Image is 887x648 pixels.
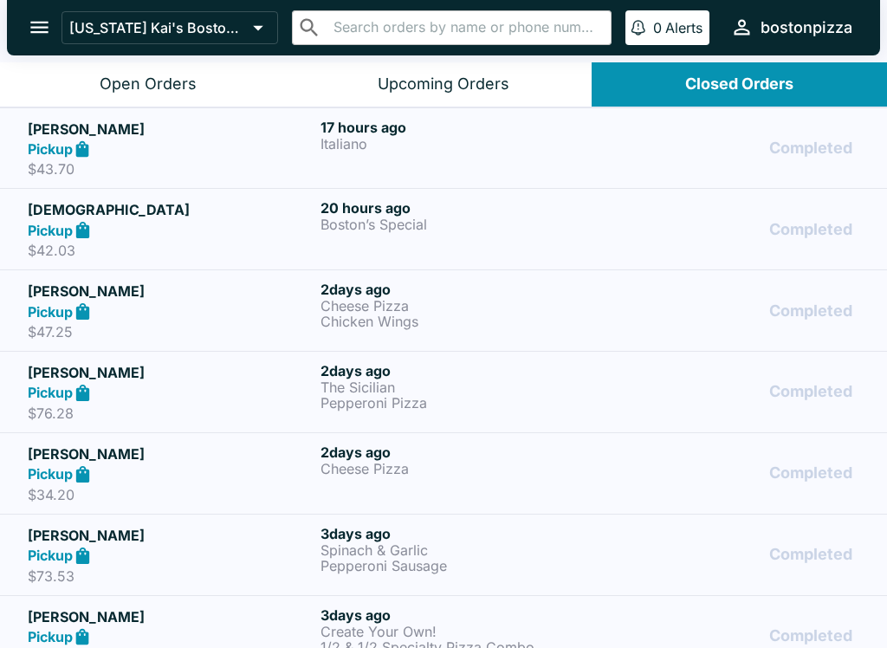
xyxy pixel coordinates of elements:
p: The Sicilian [320,379,606,395]
p: Cheese Pizza [320,461,606,476]
strong: Pickup [28,222,73,239]
h5: [PERSON_NAME] [28,606,314,627]
strong: Pickup [28,628,73,645]
span: 2 days ago [320,444,391,461]
div: Open Orders [100,75,197,94]
h5: [PERSON_NAME] [28,119,314,139]
strong: Pickup [28,465,73,483]
h5: [DEMOGRAPHIC_DATA] [28,199,314,220]
span: 3 days ago [320,606,391,624]
p: Alerts [665,19,702,36]
p: $43.70 [28,160,314,178]
p: $76.28 [28,405,314,422]
p: 0 [653,19,662,36]
h5: [PERSON_NAME] [28,362,314,383]
h5: [PERSON_NAME] [28,444,314,464]
span: 3 days ago [320,525,391,542]
span: 2 days ago [320,281,391,298]
strong: Pickup [28,384,73,401]
p: Boston’s Special [320,217,606,232]
h6: 17 hours ago [320,119,606,136]
strong: Pickup [28,303,73,321]
h5: [PERSON_NAME] [28,525,314,546]
strong: Pickup [28,140,73,158]
span: 2 days ago [320,362,391,379]
div: Upcoming Orders [378,75,509,94]
p: $34.20 [28,486,314,503]
p: [US_STATE] Kai's Boston Pizza [69,19,246,36]
p: Italiano [320,136,606,152]
p: $47.25 [28,323,314,340]
button: open drawer [17,5,62,49]
p: Pepperoni Pizza [320,395,606,411]
p: Create Your Own! [320,624,606,639]
button: [US_STATE] Kai's Boston Pizza [62,11,278,44]
p: $42.03 [28,242,314,259]
input: Search orders by name or phone number [328,16,604,40]
strong: Pickup [28,547,73,564]
h5: [PERSON_NAME] [28,281,314,301]
div: bostonpizza [761,17,852,38]
p: Pepperoni Sausage [320,558,606,573]
h6: 20 hours ago [320,199,606,217]
p: Cheese Pizza [320,298,606,314]
div: Closed Orders [685,75,793,94]
p: Spinach & Garlic [320,542,606,558]
p: Chicken Wings [320,314,606,329]
p: $73.53 [28,567,314,585]
button: bostonpizza [723,9,859,46]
